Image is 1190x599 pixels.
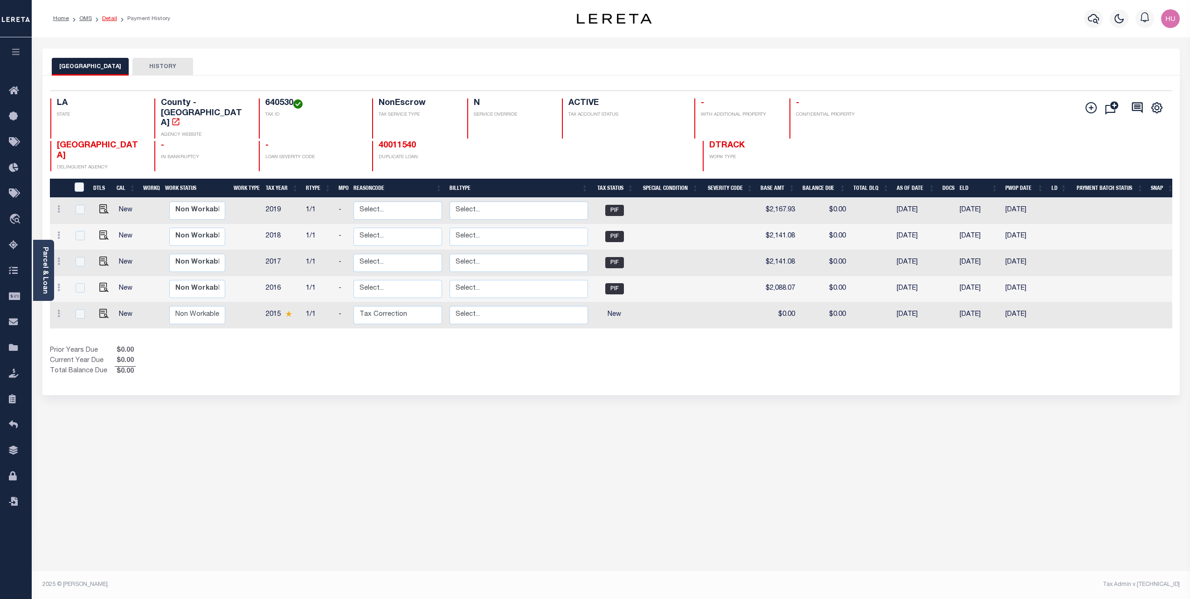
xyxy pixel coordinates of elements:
[50,179,69,198] th: &nbsp;&nbsp;&nbsp;&nbsp;&nbsp;&nbsp;&nbsp;&nbsp;&nbsp;&nbsp;
[265,98,361,109] h4: 640530
[102,16,117,21] a: Detail
[605,257,624,268] span: PIF
[262,302,302,328] td: 2015
[956,179,1002,198] th: ELD: activate to sort column ascending
[117,14,170,23] li: Payment History
[893,276,939,302] td: [DATE]
[799,250,850,276] td: $0.00
[939,179,956,198] th: Docs
[701,99,704,107] span: -
[701,111,778,118] p: WITH ADDITIONAL PROPERTY
[350,179,446,198] th: ReasonCode: activate to sort column ascending
[796,99,799,107] span: -
[379,154,559,161] p: DUPLICATE LOAN
[1002,198,1047,224] td: [DATE]
[757,198,799,224] td: $2,167.93
[568,111,683,118] p: TAX ACCOUNT STATUS
[335,302,350,328] td: -
[702,179,757,198] th: Severity Code: activate to sort column ascending
[592,179,637,198] th: Tax Status: activate to sort column ascending
[605,231,624,242] span: PIF
[709,141,745,150] span: DTRACK
[50,356,115,366] td: Current Year Due
[577,14,651,24] img: logo-dark.svg
[379,141,416,150] a: 40011540
[262,250,302,276] td: 2017
[115,346,136,356] span: $0.00
[69,179,90,198] th: &nbsp;
[757,179,799,198] th: Base Amt: activate to sort column ascending
[132,58,193,76] button: HISTORY
[1147,179,1177,198] th: SNAP: activate to sort column ascending
[474,98,551,109] h4: N
[115,250,143,276] td: New
[1161,9,1180,28] img: svg+xml;base64,PHN2ZyB4bWxucz0iaHR0cDovL3d3dy53My5vcmcvMjAwMC9zdmciIHBvaW50ZXItZXZlbnRzPSJub25lIi...
[115,224,143,250] td: New
[57,98,144,109] h4: LA
[1047,179,1071,198] th: LD: activate to sort column ascending
[79,16,92,21] a: OMS
[799,224,850,250] td: $0.00
[799,276,850,302] td: $0.00
[379,111,456,118] p: TAX SERVICE TYPE
[50,366,115,376] td: Total Balance Due
[115,367,136,377] span: $0.00
[113,179,139,198] th: CAL: activate to sort column ascending
[115,302,143,328] td: New
[446,179,592,198] th: BillType: activate to sort column ascending
[53,16,69,21] a: Home
[57,111,144,118] p: STATE
[161,179,230,198] th: Work Status
[335,198,350,224] td: -
[335,250,350,276] td: -
[139,179,161,198] th: WorkQ
[799,198,850,224] td: $0.00
[57,164,144,171] p: DELINQUENT AGENCY
[592,302,637,328] td: New
[265,111,361,118] p: TAX ID
[161,98,248,129] h4: County - [GEOGRAPHIC_DATA]
[1002,179,1047,198] th: PWOP Date: activate to sort column ascending
[605,205,624,216] span: PIF
[893,198,939,224] td: [DATE]
[265,154,361,161] p: LOAN SEVERITY CODE
[956,224,1002,250] td: [DATE]
[335,179,350,198] th: MPO
[262,276,302,302] td: 2016
[302,198,335,224] td: 1/1
[262,224,302,250] td: 2018
[893,224,939,250] td: [DATE]
[757,302,799,328] td: $0.00
[637,179,702,198] th: Special Condition: activate to sort column ascending
[161,141,164,150] span: -
[474,111,551,118] p: SERVICE OVERRIDE
[335,224,350,250] td: -
[850,179,893,198] th: Total DLQ: activate to sort column ascending
[709,154,796,161] p: WORK TYPE
[956,302,1002,328] td: [DATE]
[335,276,350,302] td: -
[893,302,939,328] td: [DATE]
[285,311,292,317] img: Star.svg
[796,111,883,118] p: CONFIDENTIAL PROPERTY
[230,179,262,198] th: Work Type
[757,224,799,250] td: $2,141.08
[1071,179,1147,198] th: Payment Batch Status: activate to sort column ascending
[757,250,799,276] td: $2,141.08
[115,198,143,224] td: New
[379,98,456,109] h4: NonEscrow
[161,154,248,161] p: IN BANKRUPTCY
[799,179,850,198] th: Balance Due: activate to sort column ascending
[1002,224,1047,250] td: [DATE]
[302,250,335,276] td: 1/1
[262,198,302,224] td: 2019
[302,276,335,302] td: 1/1
[1002,276,1047,302] td: [DATE]
[893,250,939,276] td: [DATE]
[115,356,136,366] span: $0.00
[52,58,129,76] button: [GEOGRAPHIC_DATA]
[302,179,335,198] th: RType: activate to sort column ascending
[90,179,113,198] th: DTLS
[9,214,24,226] i: travel_explore
[42,247,48,294] a: Parcel & Loan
